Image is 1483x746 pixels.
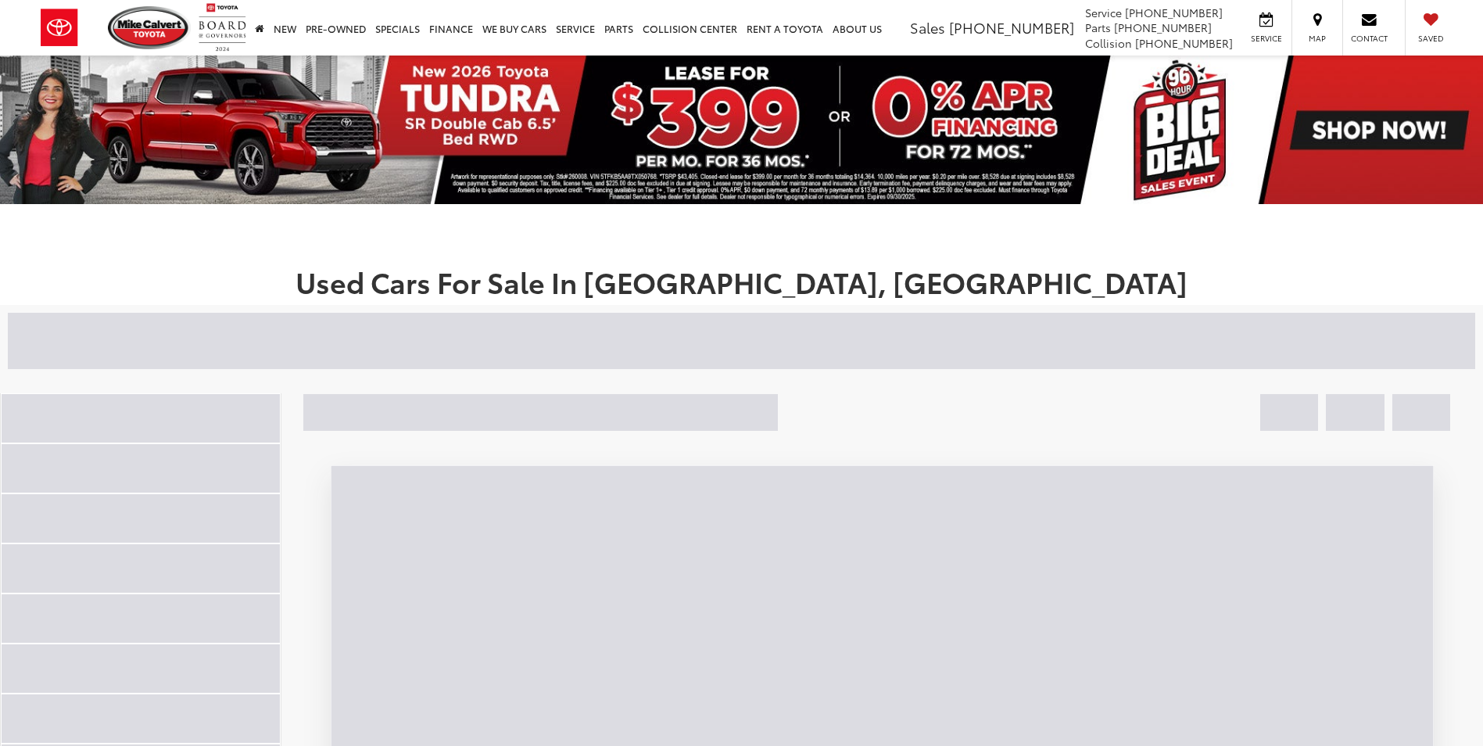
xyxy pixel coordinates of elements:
[1125,5,1223,20] span: [PHONE_NUMBER]
[108,6,191,49] img: Mike Calvert Toyota
[1085,20,1111,35] span: Parts
[1114,20,1212,35] span: [PHONE_NUMBER]
[1085,5,1122,20] span: Service
[949,17,1074,38] span: [PHONE_NUMBER]
[1413,33,1448,44] span: Saved
[1135,35,1233,51] span: [PHONE_NUMBER]
[1300,33,1334,44] span: Map
[1351,33,1388,44] span: Contact
[1085,35,1132,51] span: Collision
[910,17,945,38] span: Sales
[1248,33,1284,44] span: Service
